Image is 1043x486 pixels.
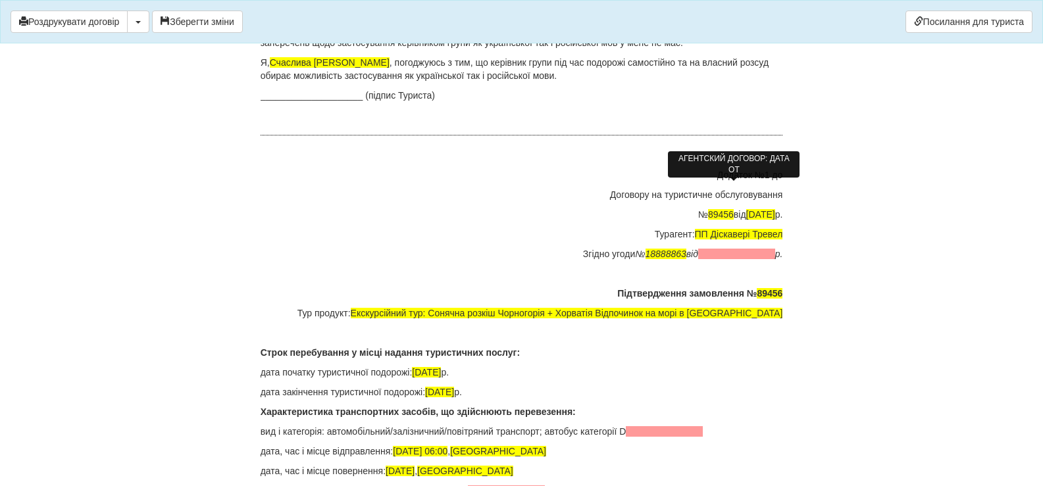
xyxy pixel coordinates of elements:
span: Екскурсійний тур: Сонячна розкіш Чорногорія + Хорватія Відпочинок на морі в [GEOGRAPHIC_DATA] [351,308,783,318]
span: Счаслива [PERSON_NAME] [270,57,390,68]
span: [DATE] [746,209,775,220]
p: ____________________ (підпис Туриста) [261,89,783,102]
span: 89456 [708,209,734,220]
p: Тур продукт: [261,306,783,320]
p: Згідно угоди [261,247,783,260]
span: [GEOGRAPHIC_DATA] [417,466,513,476]
p: дата, час і місце повернення: , [261,464,783,477]
p: Я, , погоджуюсь з тим, що керівник групи під час подорожі самостійно та на власний розсуд обирає ... [261,56,783,82]
strong: Підтвердження замовлення № [617,288,782,299]
span: 18888863 [646,249,686,259]
p: Договору на туристичне обслуговування [261,188,783,201]
p: Турагент: [261,228,783,241]
p: дата початку туристичної подорожі: р. [261,366,783,379]
strong: Характеристика транспортних засобів, що здійснюють перевезення: [261,406,576,417]
span: 89456 [757,288,782,299]
a: Посилання для туриста [905,11,1032,33]
p: дата закінчення туристичної подорожі: р. [261,385,783,399]
div: АГЕНТСКИЙ ДОГОВОР: ДАТА ОТ [668,151,800,178]
p: Додаток №1 до [261,168,783,182]
span: [DATE] [386,466,415,476]
p: вид і категорія: автомобільний/залізничний/повітряний транспорт; автобус категорії D [261,425,783,438]
p: дата, час і місце відправлення: , [261,445,783,458]
span: [DATE] [425,387,454,397]
span: [DATE] 06:00 [393,446,447,456]
button: Зберегти зміни [152,11,243,33]
em: № від р. [635,249,782,259]
span: [DATE] [412,367,441,377]
strong: Строк перебування у місці надання туристичних послуг: [261,347,520,358]
span: ПП Діскавері Тревел [695,229,783,239]
button: Роздрукувати договір [11,11,128,33]
span: [GEOGRAPHIC_DATA] [450,446,546,456]
p: № від р. [261,208,783,221]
